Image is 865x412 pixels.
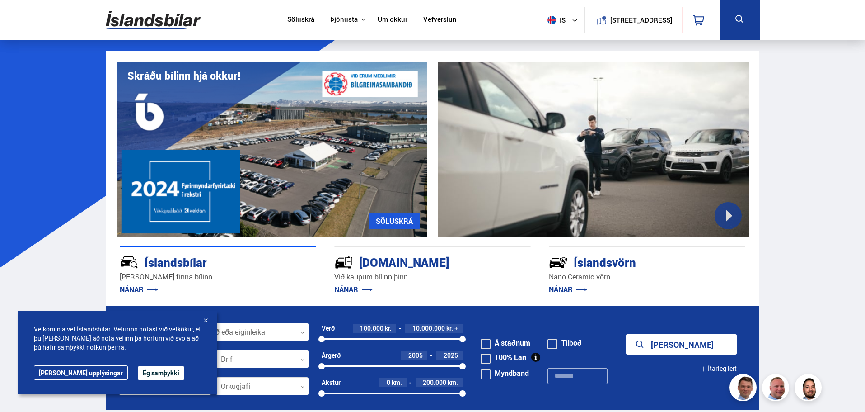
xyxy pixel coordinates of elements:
[481,339,530,346] label: Á staðnum
[322,352,341,359] div: Árgerð
[549,253,568,272] img: -Svtn6bYgwAsiwNX.svg
[796,375,823,403] img: nhp88E3Fdnt1Opn2.png
[444,351,458,360] span: 2025
[454,325,458,332] span: +
[423,15,457,25] a: Vefverslun
[330,15,358,24] button: Þjónusta
[544,7,584,33] button: is
[387,378,390,387] span: 0
[34,325,201,352] span: Velkomin á vef Íslandsbílar. Vefurinn notast við vefkökur, ef þú [PERSON_NAME] að nota vefinn þá ...
[731,375,758,403] img: FbJEzSuNWCJXmdc-.webp
[549,284,587,294] a: NÁNAR
[763,375,790,403] img: siFngHWaQ9KaOqBr.png
[626,334,737,355] button: [PERSON_NAME]
[547,339,582,346] label: Tilboð
[138,366,184,380] button: Ég samþykki
[549,254,713,270] div: Íslandsvörn
[106,5,201,35] img: G0Ugv5HjCgRt.svg
[614,16,669,24] button: [STREET_ADDRESS]
[334,254,499,270] div: [DOMAIN_NAME]
[322,379,341,386] div: Akstur
[446,325,453,332] span: kr.
[334,272,531,282] p: Við kaupum bílinn þinn
[34,365,128,380] a: [PERSON_NAME] upplýsingar
[334,284,373,294] a: NÁNAR
[408,351,423,360] span: 2005
[392,379,402,386] span: km.
[547,16,556,24] img: svg+xml;base64,PHN2ZyB4bWxucz0iaHR0cDovL3d3dy53My5vcmcvMjAwMC9zdmciIHdpZHRoPSI1MTIiIGhlaWdodD0iNT...
[481,369,529,377] label: Myndband
[334,253,353,272] img: tr5P-W3DuiFaO7aO.svg
[448,379,458,386] span: km.
[322,325,335,332] div: Verð
[287,15,314,25] a: Söluskrá
[360,324,383,332] span: 100.000
[549,272,745,282] p: Nano Ceramic vörn
[589,7,677,33] a: [STREET_ADDRESS]
[127,70,240,82] h1: Skráðu bílinn hjá okkur!
[120,253,139,272] img: JRvxyua_JYH6wB4c.svg
[120,284,158,294] a: NÁNAR
[385,325,392,332] span: kr.
[369,213,420,229] a: SÖLUSKRÁ
[378,15,407,25] a: Um okkur
[481,354,526,361] label: 100% Lán
[700,359,737,379] button: Ítarleg leit
[120,272,316,282] p: [PERSON_NAME] finna bílinn
[544,16,566,24] span: is
[117,62,427,237] img: eKx6w-_Home_640_.png
[412,324,445,332] span: 10.000.000
[423,378,446,387] span: 200.000
[120,254,284,270] div: Íslandsbílar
